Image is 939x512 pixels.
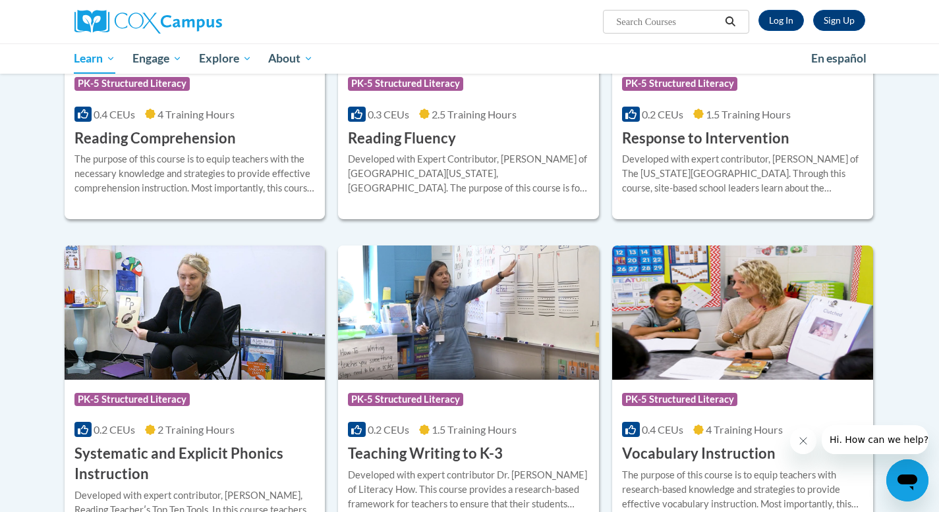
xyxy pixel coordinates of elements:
[74,393,190,406] span: PK-5 Structured Literacy
[368,423,409,436] span: 0.2 CEUs
[157,423,235,436] span: 2 Training Hours
[348,128,456,149] h3: Reading Fluency
[94,423,135,436] span: 0.2 CEUs
[432,108,517,120] span: 2.5 Training Hours
[642,423,683,436] span: 0.4 CEUs
[199,51,252,66] span: Explore
[803,45,875,72] a: En español
[74,128,236,149] h3: Reading Comprehension
[74,152,316,195] div: The purpose of this course is to equip teachers with the necessary knowledge and strategies to pr...
[348,152,589,195] div: Developed with Expert Contributor, [PERSON_NAME] of [GEOGRAPHIC_DATA][US_STATE], [GEOGRAPHIC_DATA...
[706,108,791,120] span: 1.5 Training Hours
[615,14,720,30] input: Search Courses
[190,43,260,74] a: Explore
[74,444,316,484] h3: Systematic and Explicit Phonics Instruction
[157,108,235,120] span: 4 Training Hours
[132,51,182,66] span: Engage
[65,245,326,380] img: Course Logo
[338,245,599,380] img: Course Logo
[94,108,135,120] span: 0.4 CEUs
[260,43,322,74] a: About
[622,152,863,195] div: Developed with expert contributor, [PERSON_NAME] of The [US_STATE][GEOGRAPHIC_DATA]. Through this...
[348,468,589,511] div: Developed with expert contributor Dr. [PERSON_NAME] of Literacy How. This course provides a resea...
[612,245,873,380] img: Course Logo
[368,108,409,120] span: 0.3 CEUs
[622,444,776,464] h3: Vocabulary Instruction
[822,425,928,454] iframe: Message from company
[642,108,683,120] span: 0.2 CEUs
[268,51,313,66] span: About
[813,10,865,31] a: Register
[622,468,863,511] div: The purpose of this course is to equip teachers with research-based knowledge and strategies to p...
[886,459,928,501] iframe: Button to launch messaging window
[74,10,222,34] img: Cox Campus
[790,428,816,454] iframe: Close message
[622,128,789,149] h3: Response to Intervention
[74,77,190,90] span: PK-5 Structured Literacy
[811,51,867,65] span: En español
[66,43,125,74] a: Learn
[720,14,740,30] button: Search
[74,51,115,66] span: Learn
[55,43,885,74] div: Main menu
[124,43,190,74] a: Engage
[622,393,737,406] span: PK-5 Structured Literacy
[758,10,804,31] a: Log In
[348,444,503,464] h3: Teaching Writing to K-3
[622,77,737,90] span: PK-5 Structured Literacy
[706,423,783,436] span: 4 Training Hours
[74,10,325,34] a: Cox Campus
[348,393,463,406] span: PK-5 Structured Literacy
[348,77,463,90] span: PK-5 Structured Literacy
[432,423,517,436] span: 1.5 Training Hours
